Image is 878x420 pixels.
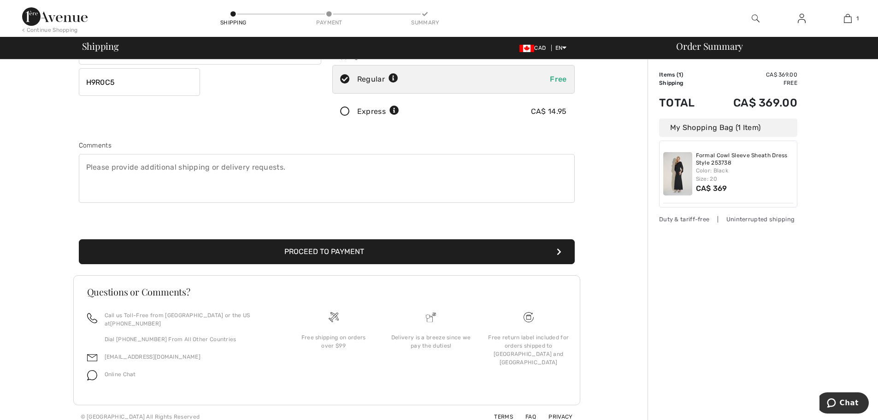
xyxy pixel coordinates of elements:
div: Express [357,106,399,117]
span: Online Chat [105,371,136,378]
div: Order Summary [665,41,872,51]
a: Privacy [537,414,572,420]
td: Free [708,79,797,87]
td: Items ( ) [659,71,708,79]
span: CAD [519,45,549,51]
img: My Bag [844,13,852,24]
img: My Info [798,13,806,24]
div: Free return label included for orders shipped to [GEOGRAPHIC_DATA] and [GEOGRAPHIC_DATA] [487,333,570,367]
td: CA$ 369.00 [708,71,797,79]
span: Shipping [82,41,119,51]
a: Terms [483,414,513,420]
td: Total [659,87,708,118]
span: 1 [678,71,681,78]
img: Free shipping on orders over $99 [524,312,534,322]
a: [PHONE_NUMBER] [110,320,161,327]
div: Delivery is a breeze since we pay the duties! [389,333,472,350]
td: Shipping [659,79,708,87]
img: search the website [752,13,760,24]
div: CA$ 14.95 [531,106,567,117]
iframe: Opens a widget where you can chat to one of our agents [819,392,869,415]
img: chat [87,370,97,380]
span: 1 [856,14,859,23]
span: CA$ 369 [696,184,727,193]
a: Sign In [790,13,813,24]
td: CA$ 369.00 [708,87,797,118]
span: Free [550,75,566,83]
div: Summary [411,18,439,27]
img: Canadian Dollar [519,45,534,52]
div: < Continue Shopping [22,26,78,34]
div: Shipping [219,18,247,27]
div: Color: Black Size: 20 [696,166,794,183]
div: Duty & tariff-free | Uninterrupted shipping [659,215,797,224]
p: Call us Toll-Free from [GEOGRAPHIC_DATA] or the US at [105,311,274,328]
h3: Questions or Comments? [87,287,566,296]
div: Regular [357,74,398,85]
img: 1ère Avenue [22,7,88,26]
img: email [87,353,97,363]
a: FAQ [514,414,536,420]
img: call [87,313,97,323]
img: Formal Cowl Sleeve Sheath Dress Style 253738 [663,152,692,195]
span: EN [555,45,567,51]
div: My Shopping Bag (1 Item) [659,118,797,137]
div: Comments [79,141,575,150]
a: [EMAIL_ADDRESS][DOMAIN_NAME] [105,354,200,360]
div: Free shipping on orders over $99 [292,333,375,350]
a: 1 [825,13,870,24]
a: Formal Cowl Sleeve Sheath Dress Style 253738 [696,152,794,166]
button: Proceed to Payment [79,239,575,264]
img: Free shipping on orders over $99 [329,312,339,322]
input: Zip/Postal Code [79,68,200,96]
p: Dial [PHONE_NUMBER] From All Other Countries [105,335,274,343]
div: Payment [315,18,343,27]
img: Delivery is a breeze since we pay the duties! [426,312,436,322]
